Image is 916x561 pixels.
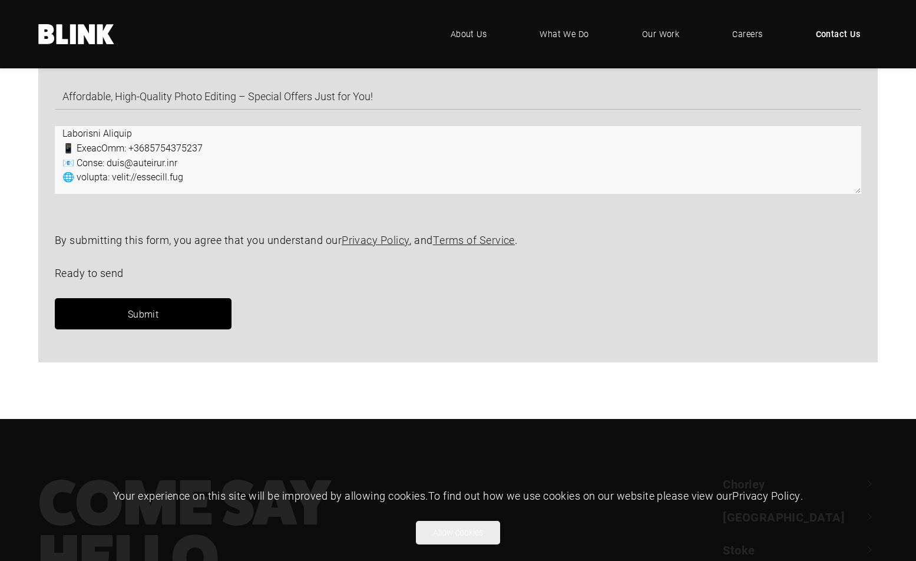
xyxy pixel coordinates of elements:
[715,16,780,52] a: Careers
[416,521,500,544] button: Allow cookies
[55,232,861,249] p: By submitting this form, you agree that you understand our , and .
[732,489,800,503] a: Privacy Policy
[113,489,803,503] span: Your experience on this site will be improved by allowing cookies. To find out how we use cookies...
[451,28,487,41] span: About Us
[55,266,124,280] span: Ready to send
[433,233,515,247] a: Terms of Service
[624,16,697,52] a: Our Work
[522,16,607,52] a: What We Do
[55,82,861,110] input: Subject *
[540,28,589,41] span: What We Do
[642,28,680,41] span: Our Work
[342,233,409,247] a: Privacy Policy
[433,16,505,52] a: About Us
[816,28,861,41] span: Contact Us
[38,24,115,44] a: Home
[128,308,159,320] span: Submit
[732,28,762,41] span: Careers
[798,16,878,52] a: Contact Us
